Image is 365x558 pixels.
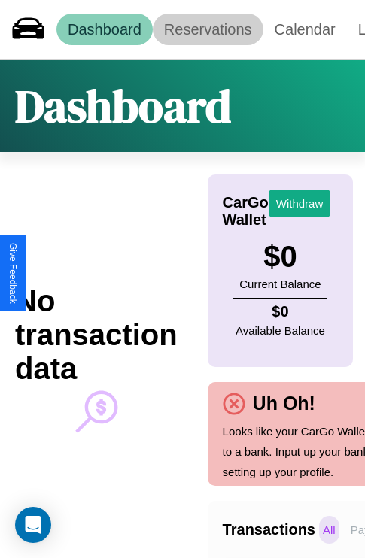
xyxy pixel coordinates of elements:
[56,14,153,45] a: Dashboard
[239,274,321,294] p: Current Balance
[245,393,323,414] h4: Uh Oh!
[269,190,331,217] button: Withdraw
[15,75,231,137] h1: Dashboard
[223,521,315,538] h4: Transactions
[239,240,321,274] h3: $ 0
[236,303,325,320] h4: $ 0
[236,320,325,341] p: Available Balance
[319,516,339,544] p: All
[263,14,347,45] a: Calendar
[223,194,269,229] h4: CarGo Wallet
[15,284,178,386] h2: No transaction data
[153,14,263,45] a: Reservations
[15,507,51,543] div: Open Intercom Messenger
[8,243,18,304] div: Give Feedback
